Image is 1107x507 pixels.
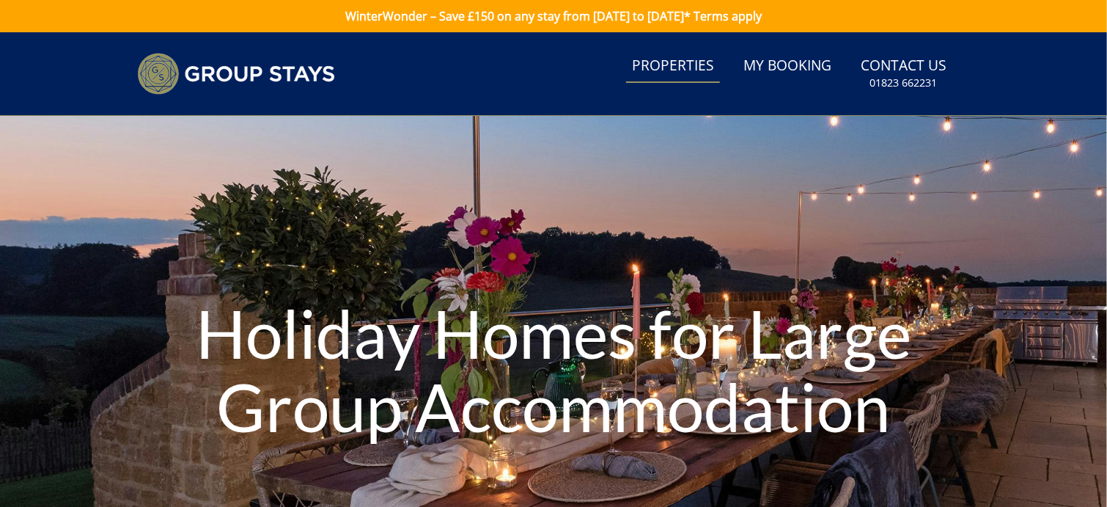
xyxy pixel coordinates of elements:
a: Contact Us01823 662231 [855,50,952,98]
a: Properties [626,50,720,83]
h1: Holiday Homes for Large Group Accommodation [166,268,941,473]
img: Group Stays [137,53,335,95]
a: My Booking [738,50,837,83]
small: 01823 662231 [870,76,938,90]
